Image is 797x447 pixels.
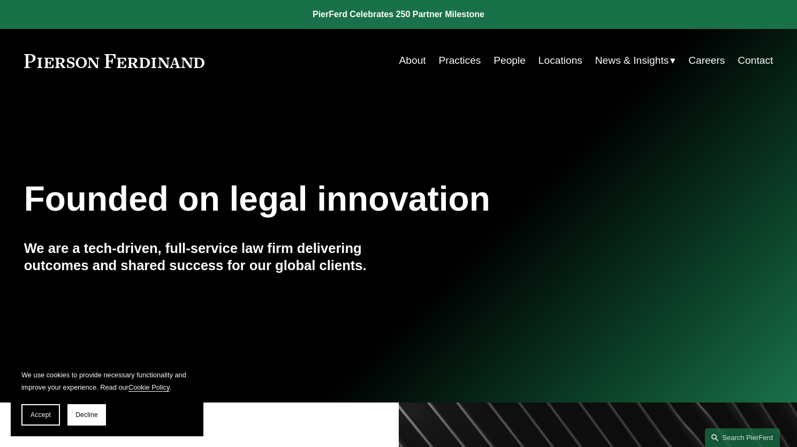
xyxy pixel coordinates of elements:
[67,404,106,426] button: Decline
[21,404,60,426] button: Accept
[75,411,98,419] span: Decline
[31,411,51,419] span: Accept
[128,383,170,391] a: Cookie Policy
[494,50,526,71] a: People
[538,50,582,71] a: Locations
[439,50,481,71] a: Practices
[595,50,676,71] a: folder dropdown
[595,51,669,70] span: News & Insights
[399,50,426,71] a: About
[688,50,725,71] a: Careers
[705,428,780,447] a: Search this site
[21,369,193,393] p: We use cookies to provide necessary functionality and improve your experience. Read our .
[738,50,773,71] a: Contact
[24,180,648,219] h1: Founded on legal innovation
[24,240,399,274] h4: We are a tech-driven, full-service law firm delivering outcomes and shared success for our global...
[11,358,203,436] section: Cookie banner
